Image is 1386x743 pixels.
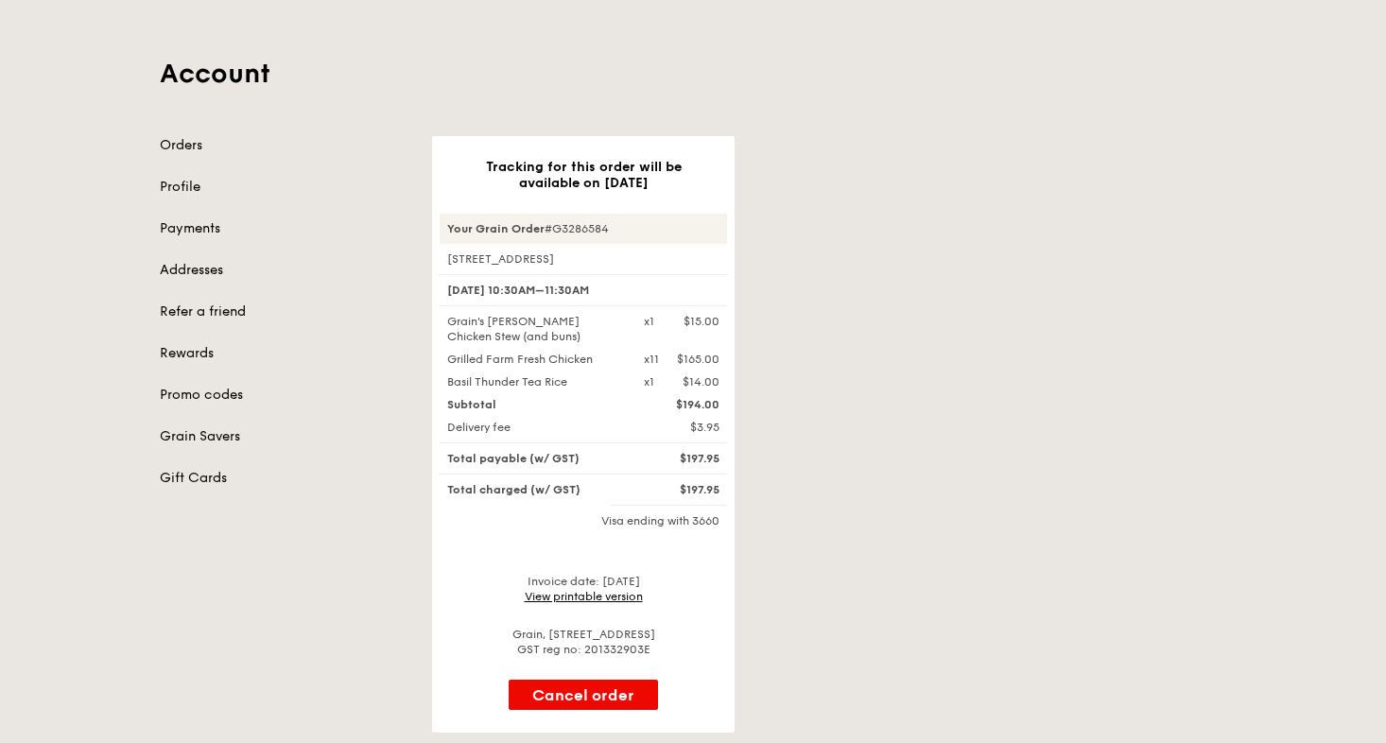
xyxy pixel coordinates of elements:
[440,574,727,604] div: Invoice date: [DATE]
[160,302,409,321] a: Refer a friend
[440,251,727,267] div: [STREET_ADDRESS]
[436,420,632,435] div: Delivery fee
[160,136,409,155] a: Orders
[632,397,731,412] div: $194.00
[447,452,580,465] span: Total payable (w/ GST)
[644,352,659,367] div: x11
[462,159,704,191] h3: Tracking for this order will be available on [DATE]
[683,374,719,389] div: $14.00
[447,222,545,235] strong: Your Grain Order
[160,219,409,238] a: Payments
[160,57,1226,91] h1: Account
[436,352,632,367] div: Grilled Farm Fresh Chicken
[160,469,409,488] a: Gift Cards
[160,427,409,446] a: Grain Savers
[684,314,719,329] div: $15.00
[440,214,727,244] div: #G3286584
[632,482,731,497] div: $197.95
[436,482,632,497] div: Total charged (w/ GST)
[440,274,727,306] div: [DATE] 10:30AM–11:30AM
[436,397,632,412] div: Subtotal
[436,374,632,389] div: Basil Thunder Tea Rice
[160,344,409,363] a: Rewards
[644,374,654,389] div: x1
[644,314,654,329] div: x1
[160,386,409,405] a: Promo codes
[509,680,658,710] button: Cancel order
[632,420,731,435] div: $3.95
[160,261,409,280] a: Addresses
[677,352,719,367] div: $165.00
[525,590,643,603] a: View printable version
[440,627,727,657] div: Grain, [STREET_ADDRESS] GST reg no: 201332903E
[160,178,409,197] a: Profile
[632,451,731,466] div: $197.95
[440,513,727,528] div: Visa ending with 3660
[436,314,632,344] div: Grain's [PERSON_NAME] Chicken Stew (and buns)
